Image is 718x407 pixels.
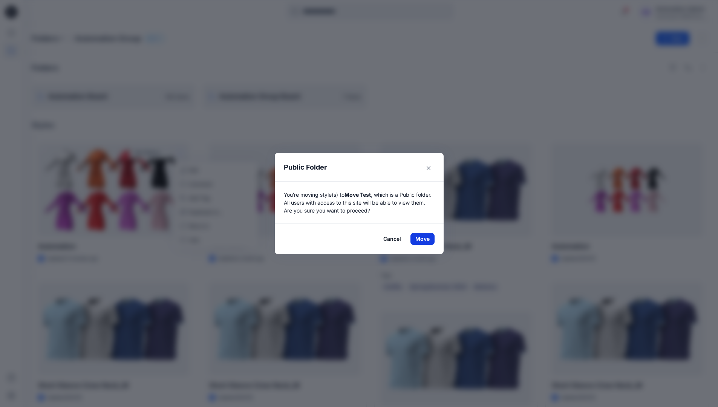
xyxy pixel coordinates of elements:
strong: Move Test [344,191,371,198]
p: You're moving style(s) to , which is a Public folder. All users with access to this site will be ... [284,191,435,214]
button: Cancel [378,233,406,245]
button: Close [423,162,435,174]
button: Move [410,233,435,245]
header: Public Folder [275,153,435,181]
